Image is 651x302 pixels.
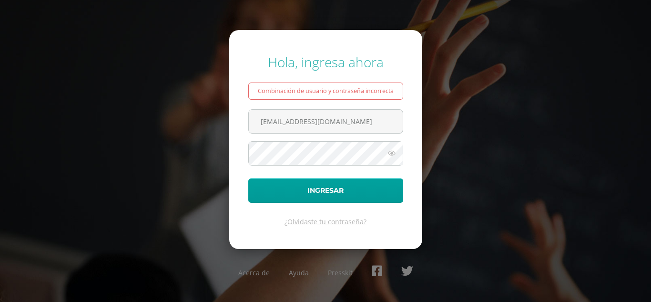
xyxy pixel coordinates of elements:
input: Correo electrónico o usuario [249,110,403,133]
div: Combinación de usuario y contraseña incorrecta [248,83,403,100]
a: Ayuda [289,268,309,277]
div: Hola, ingresa ahora [248,53,403,71]
a: Presskit [328,268,353,277]
button: Ingresar [248,178,403,203]
a: ¿Olvidaste tu contraseña? [285,217,366,226]
a: Acerca de [238,268,270,277]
